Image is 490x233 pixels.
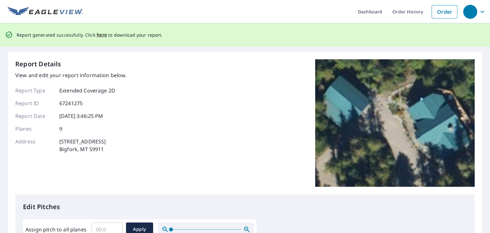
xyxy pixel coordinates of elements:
[59,138,106,153] p: [STREET_ADDRESS] Bigfork, MT 59911
[15,59,61,69] p: Report Details
[59,99,83,107] p: 67241275
[17,31,163,39] p: Report generated successfully. Click to download your report.
[59,112,103,120] p: [DATE] 3:46:25 PM
[8,7,83,17] img: EV Logo
[59,87,115,94] p: Extended Coverage 2D
[59,125,62,133] p: 9
[15,125,54,133] p: Planes
[15,71,127,79] p: View and edit your report information below.
[15,138,54,153] p: Address
[315,59,475,187] img: Top image
[97,31,107,39] button: here
[15,112,54,120] p: Report Date
[432,5,457,18] a: Order
[15,87,54,94] p: Report Type
[15,99,54,107] p: Report ID
[23,202,467,212] p: Edit Pitches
